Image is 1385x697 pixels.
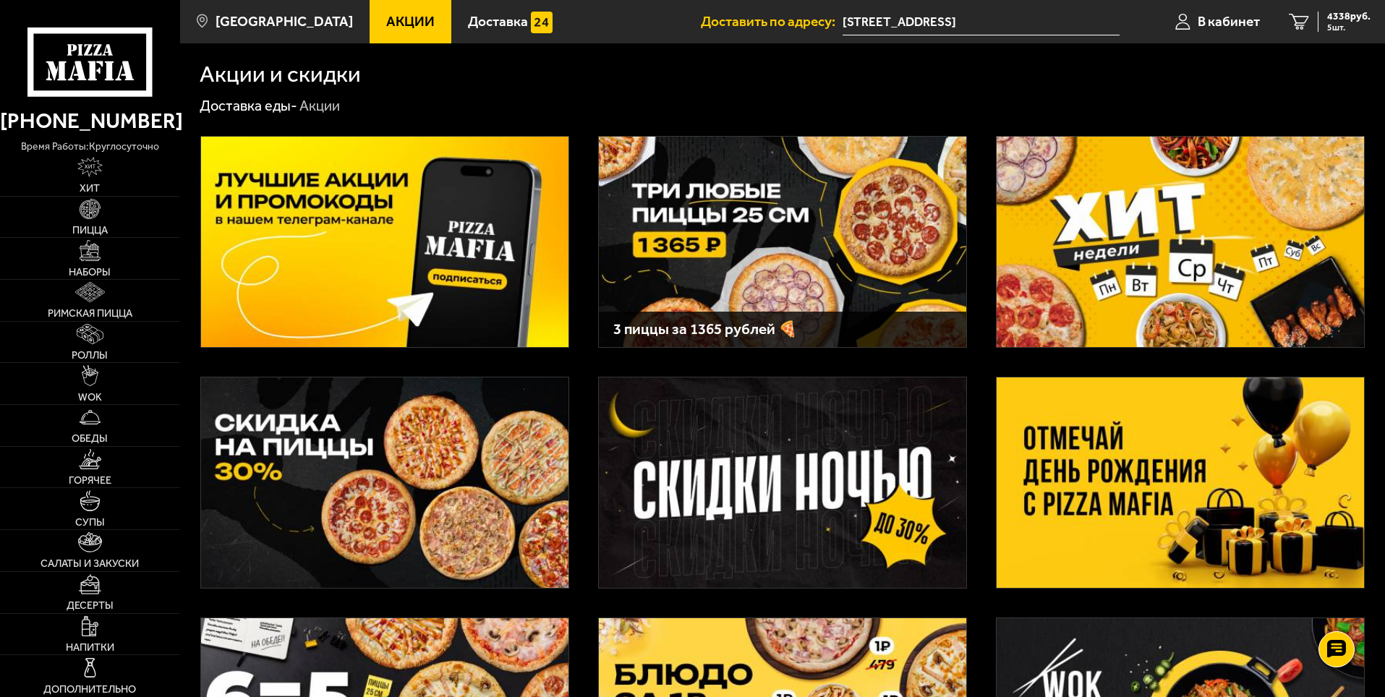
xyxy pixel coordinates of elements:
[75,517,105,527] span: Супы
[66,642,114,652] span: Напитки
[531,12,553,33] img: 15daf4d41897b9f0e9f617042186c801.svg
[41,558,139,568] span: Салаты и закуски
[69,267,111,277] span: Наборы
[299,97,340,116] div: Акции
[200,63,361,86] h1: Акции и скидки
[78,392,102,402] span: WOK
[386,14,435,28] span: Акции
[43,684,136,694] span: Дополнительно
[613,322,952,337] h3: 3 пиццы за 1365 рублей 🍕
[69,475,111,485] span: Горячее
[701,14,843,28] span: Доставить по адресу:
[67,600,114,610] span: Десерты
[72,433,108,443] span: Обеды
[598,136,967,348] a: 3 пиццы за 1365 рублей 🍕
[843,9,1120,35] input: Ваш адрес доставки
[80,183,100,193] span: Хит
[48,308,132,318] span: Римская пицца
[216,14,353,28] span: [GEOGRAPHIC_DATA]
[843,9,1120,35] span: улица Доблести, 1В
[468,14,528,28] span: Доставка
[1327,12,1371,22] span: 4338 руб.
[72,350,108,360] span: Роллы
[72,225,108,235] span: Пицца
[1198,14,1260,28] span: В кабинет
[200,97,297,114] a: Доставка еды-
[1327,23,1371,32] span: 5 шт.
